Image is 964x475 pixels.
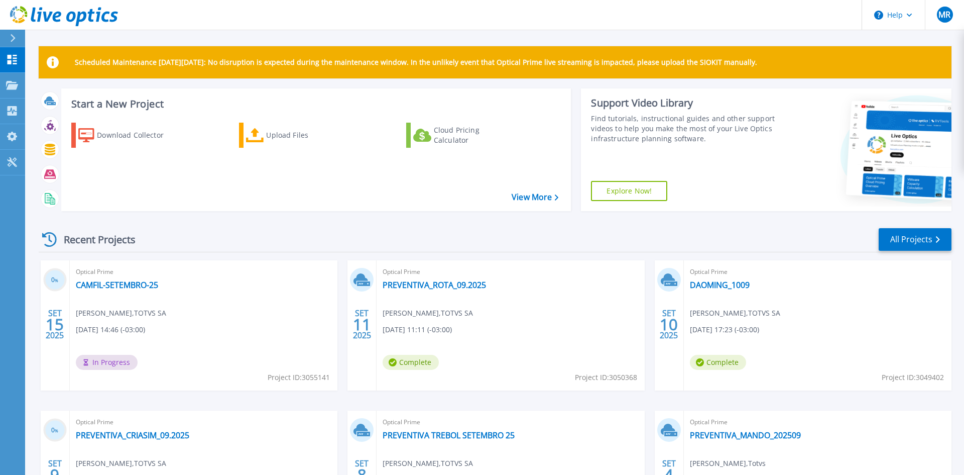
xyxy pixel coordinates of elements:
span: Complete [383,355,439,370]
span: [DATE] 14:46 (-03:00) [76,324,145,335]
span: Optical Prime [383,417,638,428]
span: Project ID: 3055141 [268,372,330,383]
div: Download Collector [97,125,177,145]
a: All Projects [879,228,951,251]
span: MR [938,11,950,19]
a: PREVENTIVA_MANDO_202509 [690,430,801,440]
a: Explore Now! [591,181,667,201]
div: Find tutorials, instructional guides and other support videos to help you make the most of your L... [591,114,780,144]
h3: 0 [43,425,67,436]
a: Cloud Pricing Calculator [406,123,518,148]
a: View More [512,193,558,202]
a: DAOMING_1009 [690,280,750,290]
div: SET 2025 [45,306,64,343]
span: [PERSON_NAME] , TOTVS SA [76,308,166,319]
a: Download Collector [71,123,183,148]
span: Project ID: 3049402 [882,372,944,383]
span: [PERSON_NAME] , TOTVS SA [383,308,473,319]
div: Upload Files [266,125,346,145]
span: Optical Prime [76,266,331,277]
span: [DATE] 11:11 (-03:00) [383,324,452,335]
a: PREVENTIVA_CRIASIM_09.2025 [76,430,189,440]
a: Upload Files [239,123,351,148]
span: % [55,277,58,283]
span: Optical Prime [76,417,331,428]
div: Recent Projects [39,227,149,252]
h3: 0 [43,274,67,286]
span: [PERSON_NAME] , TOTVS SA [383,458,473,469]
div: SET 2025 [659,306,678,343]
span: Optical Prime [690,417,945,428]
span: In Progress [76,355,138,370]
span: 10 [660,320,678,329]
span: 15 [46,320,64,329]
span: Project ID: 3050368 [575,372,637,383]
span: Optical Prime [383,266,638,277]
span: [PERSON_NAME] , TOTVS SA [690,308,780,319]
a: PREVENTIVA TREBOL SETEMBRO 25 [383,430,515,440]
div: SET 2025 [352,306,372,343]
span: Optical Prime [690,266,945,277]
span: [PERSON_NAME] , Totvs [690,458,766,469]
a: PREVENTIVA_ROTA_09.2025 [383,280,486,290]
span: Complete [690,355,746,370]
p: Scheduled Maintenance [DATE][DATE]: No disruption is expected during the maintenance window. In t... [75,58,757,66]
a: CAMFIL-SETEMBRO-25 [76,280,158,290]
span: [PERSON_NAME] , TOTVS SA [76,458,166,469]
div: Support Video Library [591,97,780,110]
span: 11 [353,320,371,329]
span: [DATE] 17:23 (-03:00) [690,324,759,335]
span: % [55,428,58,433]
div: Cloud Pricing Calculator [434,125,514,145]
h3: Start a New Project [71,99,558,110]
